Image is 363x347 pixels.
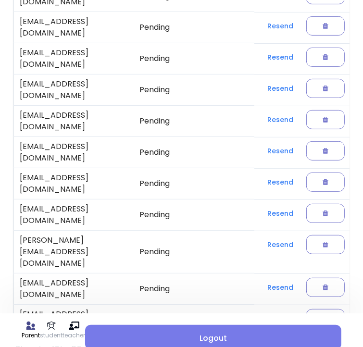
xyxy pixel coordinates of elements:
[260,17,301,35] button: Resend
[260,236,301,253] button: Resend
[134,305,254,336] td: Pending
[260,142,301,160] button: Resend
[260,173,301,191] button: Resend
[14,231,134,273] td: [PERSON_NAME][EMAIL_ADDRESS][DOMAIN_NAME]
[14,74,134,106] td: [EMAIL_ADDRESS][DOMAIN_NAME]
[14,305,134,336] td: [EMAIL_ADDRESS][DOMAIN_NAME]
[134,168,254,199] td: Pending
[134,273,254,305] td: Pending
[63,331,85,340] p: teacher
[134,199,254,231] td: Pending
[260,205,301,222] button: Resend
[134,74,254,106] td: Pending
[63,321,85,340] a: teacher
[260,80,301,97] button: Resend
[14,199,134,231] td: [EMAIL_ADDRESS][DOMAIN_NAME]
[134,106,254,137] td: Pending
[14,168,134,199] td: [EMAIL_ADDRESS][DOMAIN_NAME]
[14,273,134,305] td: [EMAIL_ADDRESS][DOMAIN_NAME]
[14,137,134,168] td: [EMAIL_ADDRESS][DOMAIN_NAME]
[260,279,301,296] button: Resend
[22,331,40,340] p: Parent
[134,137,254,168] td: Pending
[14,106,134,137] td: [EMAIL_ADDRESS][DOMAIN_NAME]
[134,231,254,273] td: Pending
[93,333,334,344] span: Logout
[260,310,301,327] button: Resend
[14,12,134,43] td: [EMAIL_ADDRESS][DOMAIN_NAME]
[40,331,63,340] p: student
[14,43,134,74] td: [EMAIL_ADDRESS][DOMAIN_NAME]
[134,43,254,74] td: Pending
[260,49,301,66] button: Resend
[134,12,254,43] td: Pending
[22,321,40,340] a: Parent
[260,111,301,128] button: Resend
[40,321,63,340] a: student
